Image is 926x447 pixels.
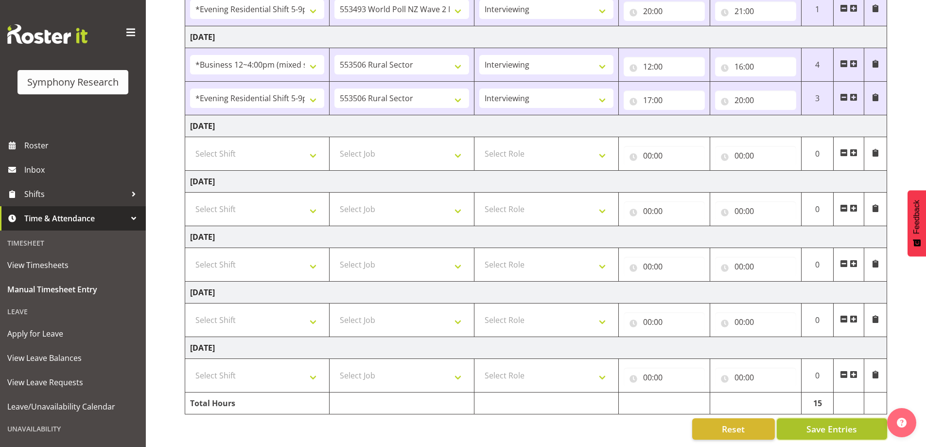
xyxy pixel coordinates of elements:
[185,115,887,137] td: [DATE]
[624,146,705,165] input: Click to select...
[624,257,705,276] input: Click to select...
[715,257,796,276] input: Click to select...
[801,82,834,115] td: 3
[722,423,745,435] span: Reset
[24,211,126,226] span: Time & Attendance
[801,304,834,337] td: 0
[715,1,796,21] input: Click to select...
[624,90,705,110] input: Click to select...
[2,302,143,322] div: Leave
[185,26,887,48] td: [DATE]
[2,253,143,277] a: View Timesheets
[2,233,143,253] div: Timesheet
[897,418,907,428] img: help-xxl-2.png
[7,375,139,390] span: View Leave Requests
[715,201,796,221] input: Click to select...
[7,24,87,44] img: Rosterit website logo
[7,399,139,414] span: Leave/Unavailability Calendar
[2,277,143,302] a: Manual Timesheet Entry
[185,393,330,414] td: Total Hours
[185,171,887,193] td: [DATE]
[912,200,921,234] span: Feedback
[806,423,857,435] span: Save Entries
[715,312,796,332] input: Click to select...
[777,418,887,440] button: Save Entries
[624,368,705,387] input: Click to select...
[908,190,926,256] button: Feedback - Show survey
[624,1,705,21] input: Click to select...
[801,393,834,414] td: 15
[2,419,143,439] div: Unavailability
[2,346,143,370] a: View Leave Balances
[692,418,775,440] button: Reset
[624,312,705,332] input: Click to select...
[2,370,143,394] a: View Leave Requests
[7,326,139,341] span: Apply for Leave
[801,359,834,393] td: 0
[24,162,141,177] span: Inbox
[185,226,887,248] td: [DATE]
[24,138,141,153] span: Roster
[801,137,834,171] td: 0
[715,146,796,165] input: Click to select...
[7,282,139,297] span: Manual Timesheet Entry
[2,394,143,419] a: Leave/Unavailability Calendar
[715,368,796,387] input: Click to select...
[2,322,143,346] a: Apply for Leave
[185,337,887,359] td: [DATE]
[624,57,705,76] input: Click to select...
[7,351,139,365] span: View Leave Balances
[185,282,887,304] td: [DATE]
[624,201,705,221] input: Click to select...
[801,48,834,82] td: 4
[27,75,119,89] div: Symphony Research
[801,193,834,226] td: 0
[715,57,796,76] input: Click to select...
[24,187,126,201] span: Shifts
[7,258,139,272] span: View Timesheets
[715,90,796,110] input: Click to select...
[801,248,834,282] td: 0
